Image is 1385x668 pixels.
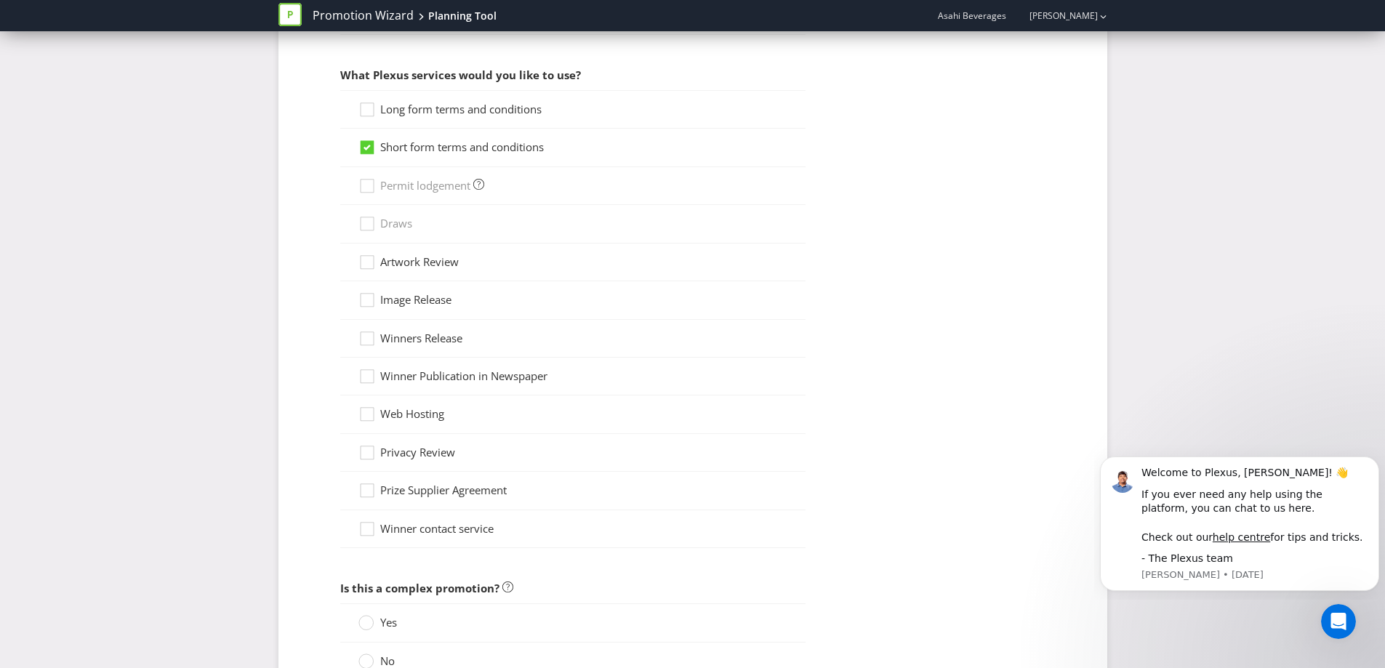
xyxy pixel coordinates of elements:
div: Planning Tool [428,9,497,23]
span: Web Hosting [380,406,444,421]
a: Promotion Wizard [313,7,414,24]
span: Yes [380,615,397,629]
span: Image Release [380,292,451,307]
span: Permit lodgement [380,178,470,193]
span: Long form terms and conditions [380,102,542,116]
span: Prize Supplier Agreement [380,483,507,497]
span: Asahi Beverages [938,9,1006,22]
span: No [380,653,395,668]
a: [PERSON_NAME] [1015,9,1098,22]
span: Draws [380,216,412,230]
span: Is this a complex promotion? [340,581,499,595]
span: Winner contact service [380,521,494,536]
span: Winners Release [380,331,462,345]
span: Artwork Review [380,254,459,269]
span: Short form terms and conditions [380,140,544,154]
iframe: Intercom notifications message [1094,443,1385,600]
span: What Plexus services would you like to use? [340,68,581,82]
span: Privacy Review [380,445,455,459]
span: Winner Publication in Newspaper [380,369,547,383]
iframe: Intercom live chat [1321,604,1356,639]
